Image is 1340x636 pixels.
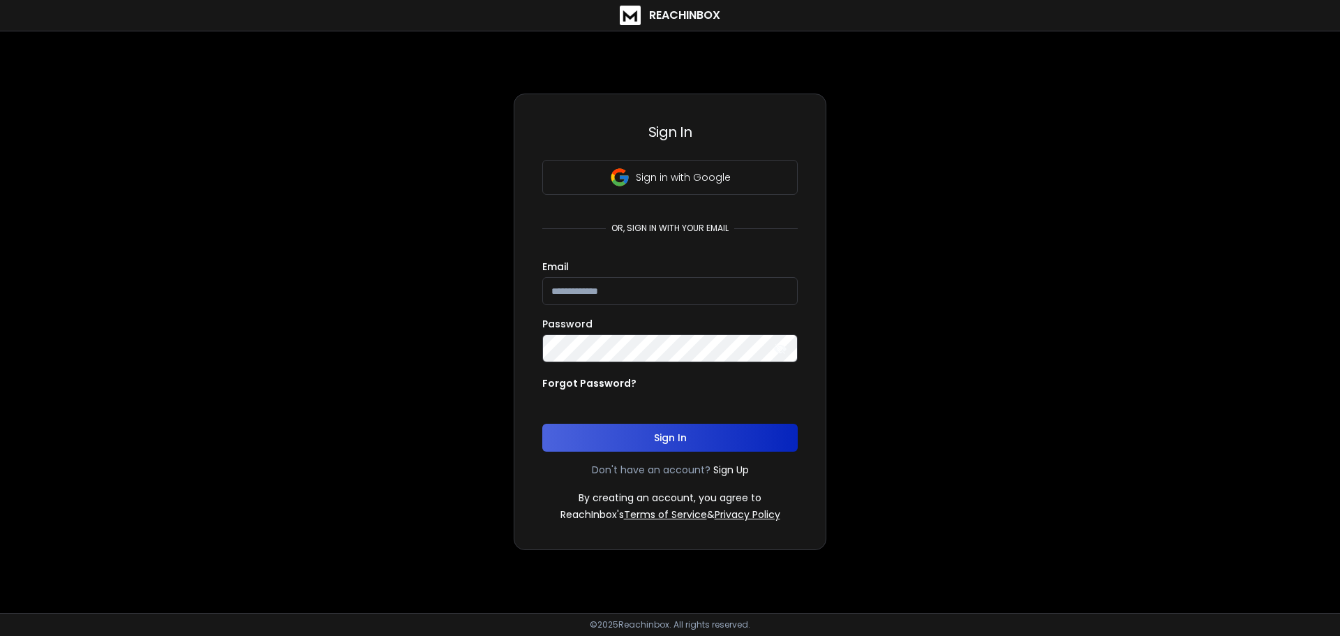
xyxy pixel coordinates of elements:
[649,7,720,24] h1: ReachInbox
[636,170,731,184] p: Sign in with Google
[579,491,761,505] p: By creating an account, you agree to
[624,508,707,522] a: Terms of Service
[560,508,780,522] p: ReachInbox's &
[590,619,750,630] p: © 2025 Reachinbox. All rights reserved.
[606,223,734,234] p: or, sign in with your email
[542,424,798,452] button: Sign In
[542,122,798,142] h3: Sign In
[620,6,641,25] img: logo
[715,508,780,522] a: Privacy Policy
[542,160,798,195] button: Sign in with Google
[713,463,749,477] a: Sign Up
[592,463,710,477] p: Don't have an account?
[620,6,720,25] a: ReachInbox
[542,376,636,390] p: Forgot Password?
[542,262,569,272] label: Email
[542,319,593,329] label: Password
